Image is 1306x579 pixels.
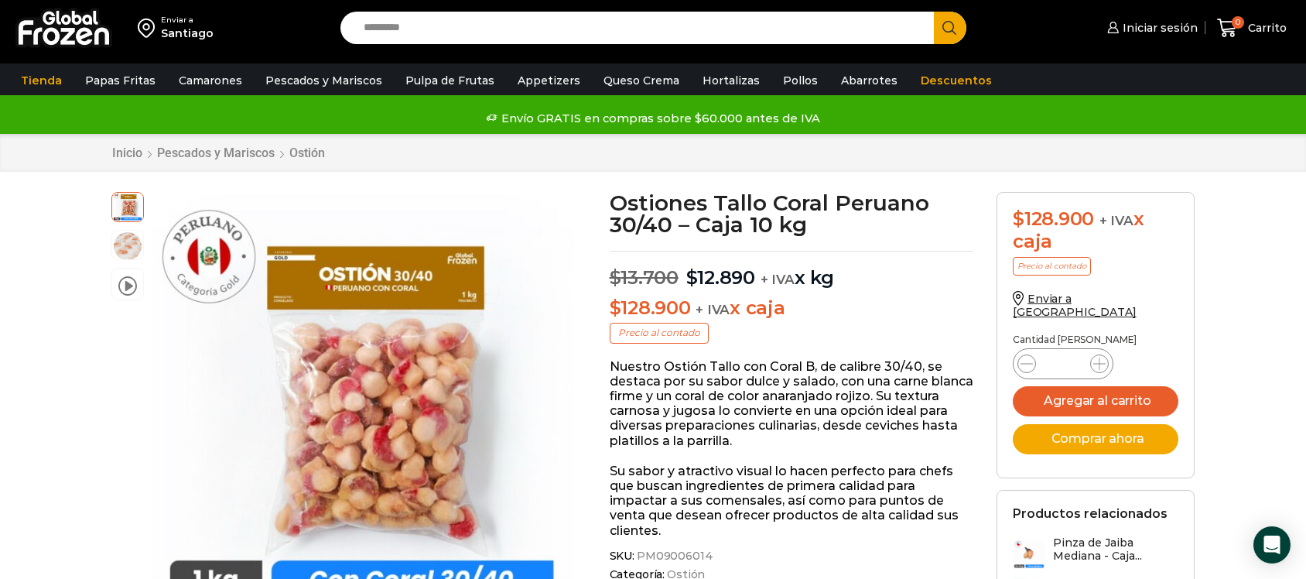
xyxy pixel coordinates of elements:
a: Abarrotes [833,66,905,95]
a: Appetizers [510,66,588,95]
p: Cantidad [PERSON_NAME] [1013,334,1178,345]
h1: Ostiones Tallo Coral Peruano 30/40 – Caja 10 kg [610,192,974,235]
bdi: 128.900 [610,296,691,319]
span: $ [1013,207,1024,230]
p: Precio al contado [1013,257,1091,276]
input: Product quantity [1048,353,1078,375]
span: + IVA [696,302,730,317]
bdi: 13.700 [610,266,679,289]
span: Iniciar sesión [1119,20,1198,36]
a: Papas Fritas [77,66,163,95]
div: x caja [1013,208,1178,253]
a: Pescados y Mariscos [156,146,275,160]
span: + IVA [761,272,795,287]
p: Nuestro Ostión Tallo con Coral B, de calibre 30/40, se destaca por su sabor dulce y salado, con u... [610,359,974,448]
span: Carrito [1244,20,1287,36]
a: Iniciar sesión [1103,12,1198,43]
a: Tienda [13,66,70,95]
p: Precio al contado [610,323,709,343]
span: ostion tallo coral [112,231,143,262]
p: x caja [610,297,974,320]
h2: Productos relacionados [1013,506,1168,521]
span: 0 [1232,16,1244,29]
a: Queso Crema [596,66,687,95]
span: $ [610,296,621,319]
a: Pollos [775,66,826,95]
bdi: 128.900 [1013,207,1094,230]
a: Pulpa de Frutas [398,66,502,95]
div: Santiago [161,26,214,41]
a: Ostión [289,146,326,160]
a: Camarones [171,66,250,95]
span: SKU: [610,550,974,563]
nav: Breadcrumb [111,146,326,160]
button: Search button [934,12,966,44]
a: Descuentos [913,66,1000,95]
h3: Pinza de Jaiba Mediana - Caja... [1053,536,1178,563]
p: Su sabor y atractivo visual lo hacen perfecto para chefs que buscan ingredientes de primera calid... [610,464,974,538]
a: Pinza de Jaiba Mediana - Caja... [1013,536,1178,570]
p: x kg [610,251,974,289]
span: $ [610,266,621,289]
div: Open Intercom Messenger [1253,526,1291,564]
span: ostion coral 30:40 [112,190,143,221]
span: PM09006014 [634,550,713,563]
bdi: 12.890 [686,266,755,289]
button: Agregar al carrito [1013,386,1178,416]
button: Comprar ahora [1013,424,1178,454]
img: address-field-icon.svg [138,15,161,41]
span: $ [686,266,698,289]
a: Inicio [111,146,143,160]
a: Pescados y Mariscos [258,66,390,95]
a: 0 Carrito [1213,10,1291,46]
a: Enviar a [GEOGRAPHIC_DATA] [1013,292,1137,319]
div: Enviar a [161,15,214,26]
a: Hortalizas [695,66,768,95]
span: + IVA [1099,213,1133,228]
